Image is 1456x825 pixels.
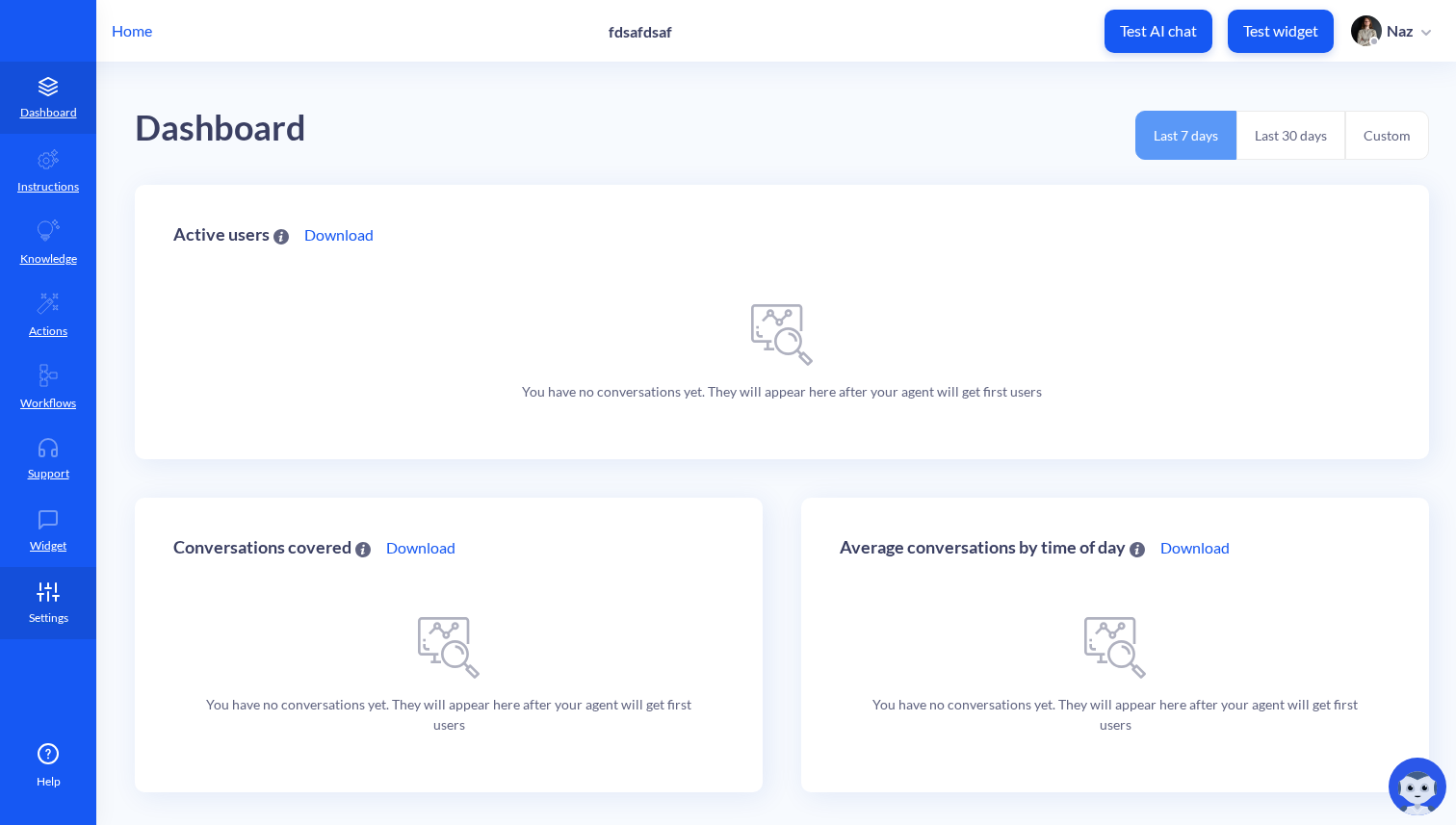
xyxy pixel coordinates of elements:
[29,322,67,340] p: Actions
[193,694,705,735] p: You have no conversations yet. They will appear here after your agent will get first users
[859,694,1371,735] p: You have no conversations yet. They will appear here after your agent will get first users
[30,537,66,554] p: Widget
[173,538,371,556] div: Conversations covered
[173,225,289,244] div: Active users
[17,178,79,195] p: Instructions
[1387,20,1414,41] p: Naz
[37,773,61,790] span: Help
[609,22,672,40] p: fdsafdsaf
[1120,21,1197,40] p: Test AI chat
[1243,21,1318,40] p: Test widget
[840,538,1145,556] div: Average conversations by time of day
[386,536,455,559] a: Download
[20,104,77,121] p: Dashboard
[1160,536,1230,559] a: Download
[1345,111,1429,160] button: Custom
[1389,758,1446,815] img: copilot-icon.svg
[1351,15,1382,46] img: user photo
[1341,13,1441,48] button: user photoNaz
[20,250,77,268] p: Knowledge
[112,19,152,42] p: Home
[304,223,374,246] a: Download
[28,465,69,482] p: Support
[1105,10,1212,53] button: Test AI chat
[20,395,76,412] p: Workflows
[1228,10,1334,53] button: Test widget
[1135,111,1236,160] button: Last 7 days
[29,609,68,627] p: Settings
[522,381,1042,401] p: You have no conversations yet. They will appear here after your agent will get first users
[135,101,306,156] div: Dashboard
[1236,111,1345,160] button: Last 30 days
